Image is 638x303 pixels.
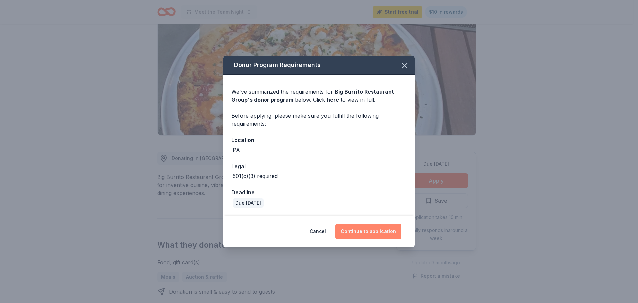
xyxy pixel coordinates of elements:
[310,224,326,239] button: Cancel
[335,224,401,239] button: Continue to application
[233,172,278,180] div: 501(c)(3) required
[223,56,415,75] div: Donor Program Requirements
[231,112,407,128] div: Before applying, please make sure you fulfill the following requirements:
[231,88,407,104] div: We've summarized the requirements for below. Click to view in full.
[231,136,407,144] div: Location
[233,198,264,208] div: Due [DATE]
[231,188,407,197] div: Deadline
[231,162,407,171] div: Legal
[327,96,339,104] a: here
[233,146,240,154] div: PA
